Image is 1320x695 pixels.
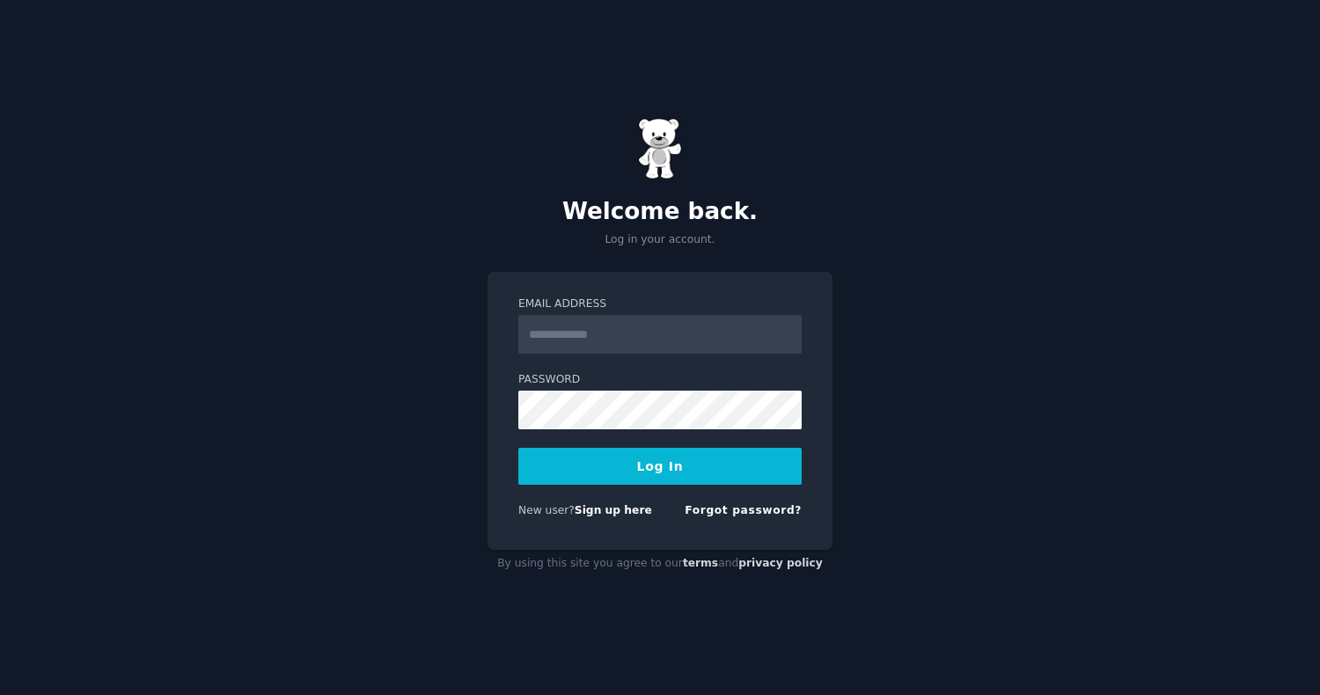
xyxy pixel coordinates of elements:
a: terms [683,557,718,569]
a: privacy policy [738,557,823,569]
p: Log in your account. [488,232,832,248]
a: Sign up here [575,504,652,516]
label: Email Address [518,296,802,312]
span: New user? [518,504,575,516]
h2: Welcome back. [488,198,832,226]
label: Password [518,372,802,388]
button: Log In [518,448,802,485]
a: Forgot password? [685,504,802,516]
img: Gummy Bear [638,118,682,179]
div: By using this site you agree to our and [488,550,832,578]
